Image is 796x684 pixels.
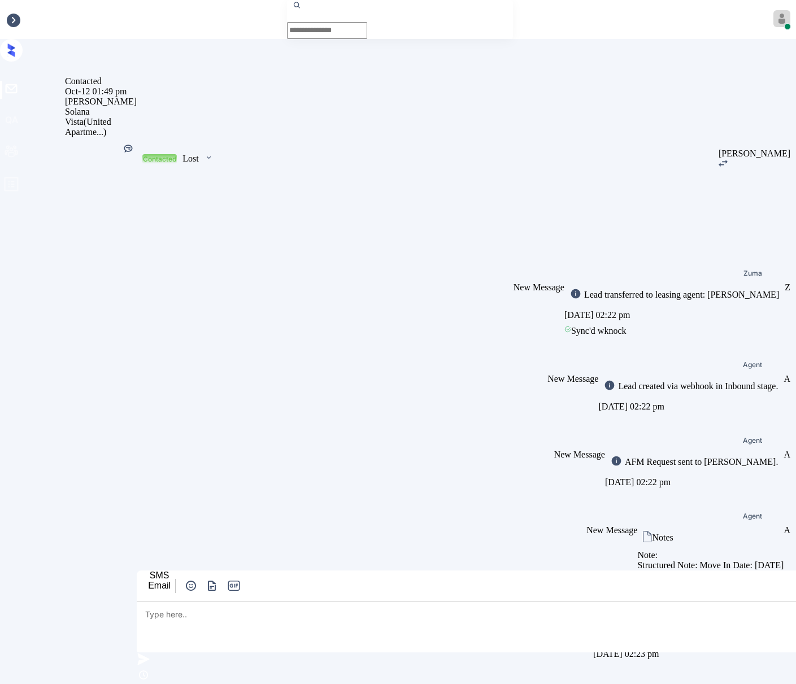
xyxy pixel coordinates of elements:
img: icon-zuma [570,288,581,299]
img: icon-zuma [205,153,213,163]
img: icon-zuma [137,652,150,666]
div: Agent [743,513,762,520]
div: [PERSON_NAME] [65,97,137,107]
button: icon-zuma [183,579,199,592]
span: New Message [514,282,564,292]
div: AFM Request sent to [PERSON_NAME]. [622,457,778,467]
div: Oct-12 01:49 pm [65,86,137,97]
div: [DATE] 02:22 pm [598,399,784,415]
div: A [784,450,790,460]
div: Structured Note: Move In Date: [DATE] [637,560,784,570]
div: Zuma [743,270,762,277]
div: Z [785,282,790,293]
div: A [784,525,790,535]
div: Kelsey was silent [123,143,134,156]
img: icon-zuma [611,455,622,467]
div: Agent [743,437,762,444]
img: icon-zuma [137,668,150,682]
img: icon-zuma [205,579,219,592]
img: Kelsey was silent [123,143,134,154]
div: A [784,374,790,384]
button: icon-zuma [205,579,220,592]
div: Lost [182,154,198,164]
span: New Message [586,525,637,535]
div: Inbox [6,15,27,25]
img: icon-zuma [184,579,198,592]
div: SMS [148,570,171,581]
img: icon-zuma [719,160,728,167]
span: New Message [547,374,598,384]
div: [DATE] 02:22 pm [564,307,785,323]
img: icon-zuma [643,531,652,542]
div: Note: [637,550,784,560]
span: New Message [554,450,605,459]
img: icon-zuma [604,380,615,391]
div: Lead created via webhook in Inbound stage. [615,381,778,391]
div: Sync'd w knock [564,323,785,339]
div: Notes [652,533,673,543]
img: avatar [773,10,790,27]
div: Contacted [143,155,176,163]
div: [PERSON_NAME] [719,149,790,159]
div: Lead transferred to leasing agent: [PERSON_NAME] [581,290,779,300]
div: [DATE] 02:22 pm [605,474,784,490]
div: Contacted [65,76,137,86]
div: Email [148,581,171,591]
div: Solana Vista (United Apartme...) [65,107,137,137]
span: profile [3,176,19,196]
span: Agent [743,361,762,368]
